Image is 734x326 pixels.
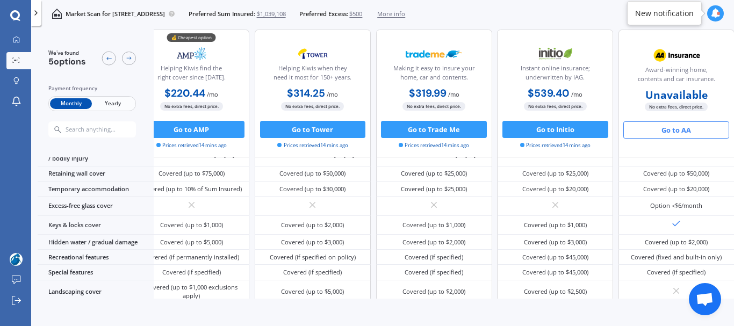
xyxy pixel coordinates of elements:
span: / mo [571,90,582,98]
div: Payment frequency [48,84,136,93]
span: / mo [448,90,459,98]
span: Prices retrieved 14 mins ago [277,142,348,149]
img: ACg8ocINIXyHHFMnkC-QGmgofdxRHxoQlJaN8Uugl2_aCwEOaF_oRJ6F=s96-c [10,253,23,266]
div: Covered (up to $2,000) [281,221,344,229]
div: Covered (up to $45,000) [522,268,588,277]
button: Go to Initio [502,121,608,138]
span: / mo [207,90,218,98]
b: Unavailable [645,91,708,99]
div: Open chat [689,283,721,315]
div: 💰 Cheapest option [167,34,216,42]
div: Covered (up to $25,000) [522,169,588,178]
span: No extra fees, direct price. [160,103,223,111]
span: Yearly [92,98,134,110]
div: Making it easy to insure your home, car and contents. [383,64,484,85]
div: Covered (up to $3,000) [281,238,344,247]
div: Landscaping cover [38,280,154,304]
button: Go to AMP [139,121,244,138]
div: Covered (fixed and built-in only) [631,253,722,262]
div: Covered (up to $20,000) [643,185,709,193]
div: Covered (up to $5,000) [160,238,223,247]
div: Keys & locks cover [38,216,154,235]
div: Covered (up to $50,000) [643,169,709,178]
div: Covered (up to $1,000) [160,221,223,229]
button: Go to Tower [260,121,366,138]
div: Retaining wall cover [38,166,154,182]
img: home-and-contents.b802091223b8502ef2dd.svg [52,9,62,19]
div: Excess-free glass cover [38,197,154,215]
span: $1,039,108 [257,10,286,18]
div: Covered (up to $20,000) [522,185,588,193]
img: Trademe.webp [406,43,463,64]
div: Instant online insurance; underwritten by IAG. [505,64,606,85]
div: Covered (up to $75,000) [159,169,225,178]
span: Monthly [50,98,92,110]
span: No extra fees, direct price. [402,103,465,111]
div: Covered (if specified) [405,268,463,277]
div: New notification [635,8,694,19]
img: AA.webp [648,45,705,66]
div: Covered (up to $25,000) [401,185,467,193]
div: Covered (if specified) [405,253,463,262]
div: Temporary accommodation [38,182,154,197]
div: Recreational features [38,250,154,265]
div: Covered (up to $1,000) [524,221,587,229]
span: No extra fees, direct price. [524,103,587,111]
div: Covered (up to $30,000) [279,185,346,193]
div: Covered (up to $2,000) [402,238,465,247]
div: Covered (if specified) [283,268,342,277]
span: No extra fees, direct price. [281,103,344,111]
div: Award-winning home, contents and car insurance. [626,66,727,87]
img: AMP.webp [163,43,220,64]
div: Covered (if specified on policy) [270,253,356,262]
span: / mo [327,90,338,98]
p: Market Scan for [STREET_ADDRESS] [66,10,165,18]
div: Covered (up to $45,000) [522,253,588,262]
span: We've found [48,49,86,57]
span: Preferred Excess: [299,10,348,18]
span: $500 [349,10,362,18]
div: Covered (if permanently installed) [144,253,239,262]
div: Covered (up to $1,000) [402,221,465,229]
b: $220.44 [164,86,205,100]
span: Prices retrieved 14 mins ago [520,142,591,149]
div: Option <$6/month [650,201,702,210]
div: Covered (if specified) [162,268,221,277]
div: Covered (up to $5,000) [281,287,344,296]
span: More info [377,10,405,18]
div: Covered (up to $3,000) [524,238,587,247]
div: Covered (if specified) [647,268,706,277]
div: Covered (up to $1,000 exclusions apply) [140,283,243,300]
img: Tower.webp [284,43,341,64]
span: Preferred Sum Insured: [189,10,255,18]
div: Covered (up to $25,000) [401,169,467,178]
div: Covered (up to $2,000) [645,238,708,247]
div: Special features [38,265,154,280]
span: Prices retrieved 14 mins ago [156,142,227,149]
img: Initio.webp [527,43,584,64]
span: 5 options [48,56,86,68]
div: Helping Kiwis when they need it most for 150+ years. [262,64,363,85]
b: $539.40 [528,86,570,100]
button: Go to AA [623,121,729,139]
button: Go to Trade Me [381,121,487,138]
div: Helping Kiwis find the right cover since [DATE]. [141,64,242,85]
div: Hidden water / gradual damage [38,235,154,250]
div: Covered (up to $50,000) [279,169,346,178]
span: Prices retrieved 14 mins ago [399,142,469,149]
div: Covered (up to $2,000) [402,287,465,296]
span: No extra fees, direct price. [645,103,708,111]
b: $314.25 [287,86,325,100]
input: Search anything... [64,126,153,133]
b: $319.99 [409,86,447,100]
div: Covered (up to $2,500) [524,287,587,296]
div: Covered (up to 10% of Sum Insured) [141,185,242,193]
